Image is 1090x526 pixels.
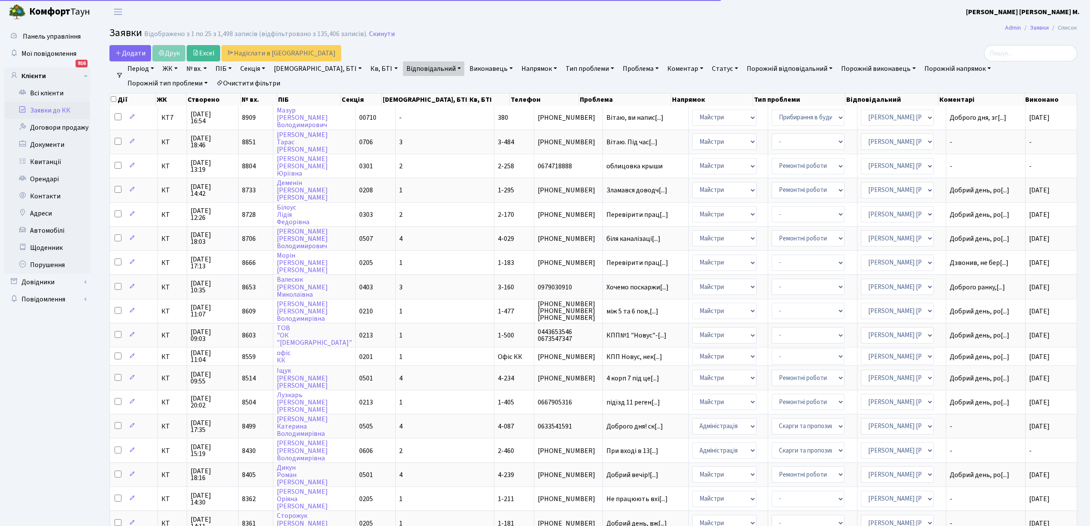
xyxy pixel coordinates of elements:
th: ЖК [156,94,187,106]
a: Порожній тип проблеми [124,76,211,91]
span: 0674718888 [538,163,599,170]
span: 0501 [359,470,373,480]
span: 2-460 [498,446,514,456]
span: [PHONE_NUMBER] [538,496,599,502]
a: [PERSON_NAME][PERSON_NAME]Володимирович [277,227,328,251]
span: [DATE] 15:19 [191,444,235,457]
a: Іщук[PERSON_NAME][PERSON_NAME] [277,366,328,390]
a: Коментар [664,61,707,76]
span: Вітаю. Під час[...] [606,137,657,147]
span: 4 корп 7 під це[...] [606,374,659,383]
span: 1 [399,398,403,407]
a: [PERSON_NAME][PERSON_NAME]Юріївна [277,154,328,178]
a: Морін[PERSON_NAME][PERSON_NAME] [277,251,328,275]
span: 2-258 [498,161,514,171]
span: 3-484 [498,137,514,147]
a: Орендарі [4,170,90,188]
a: Заявки до КК [4,102,90,119]
span: 4 [399,374,403,383]
a: [PERSON_NAME][PERSON_NAME]Володимирівна [277,299,328,323]
a: Додати [109,45,151,61]
a: Заявки [1030,23,1049,32]
a: Клієнти [4,67,90,85]
span: [DATE] [1029,258,1050,268]
span: [DATE] [1029,185,1050,195]
b: Комфорт [29,5,70,18]
a: Деменін[PERSON_NAME][PERSON_NAME] [277,178,328,202]
span: [DATE] [1029,283,1050,292]
span: [DATE] 11:04 [191,350,235,363]
span: 1 [399,185,403,195]
th: [DEMOGRAPHIC_DATA], БТІ [382,94,469,106]
span: [DATE] [1029,494,1050,504]
span: - [950,163,1022,170]
span: 8666 [242,258,256,268]
th: Проблема [579,94,671,106]
span: [DATE] 10:35 [191,280,235,294]
span: КТ [161,235,183,242]
span: 2 [399,446,403,456]
a: Очистити фільтри [213,76,284,91]
span: 4 [399,470,403,480]
th: Коментарі [939,94,1024,106]
span: [DATE] [1029,422,1050,431]
span: Добрий день, ро[...] [950,307,1009,316]
span: Панель управління [23,32,81,41]
span: 0667905316 [538,399,599,406]
span: КТ [161,332,183,339]
span: [DATE] [1029,352,1050,362]
th: Секція [341,94,382,106]
span: Доброго ранку,[...] [950,283,1005,292]
span: [DATE] [1029,113,1050,122]
span: підїзд 11 реген[...] [606,398,660,407]
span: КТ [161,139,183,146]
span: 3-160 [498,283,514,292]
span: 8559 [242,352,256,362]
th: Тип проблеми [753,94,845,106]
span: КТ [161,423,183,430]
span: [DATE] [1029,331,1050,340]
a: ПІБ [212,61,235,76]
a: Порушення [4,256,90,274]
span: 1 [399,352,403,362]
span: 0303 [359,210,373,219]
span: 8909 [242,113,256,122]
a: Мої повідомлення916 [4,45,90,62]
a: ТОВ"ОК"[DEMOGRAPHIC_DATA]" [277,323,352,347]
span: [DATE] 13:19 [191,159,235,173]
span: [DATE] 12:26 [191,207,235,221]
span: біля каналізаці[...] [606,234,660,243]
span: Вітаю, ви напис[...] [606,113,663,122]
span: 3 [399,283,403,292]
span: 4-239 [498,470,514,480]
a: Напрямок [518,61,560,76]
span: 8499 [242,422,256,431]
span: 0213 [359,331,373,340]
span: [DATE] [1029,307,1050,316]
span: 2-170 [498,210,514,219]
span: - [1029,446,1032,456]
a: Порожній напрямок [921,61,994,76]
a: БілоусЛідіяФедорівна [277,203,309,227]
span: 1 [399,307,403,316]
span: 1-405 [498,398,514,407]
span: 1-211 [498,494,514,504]
span: [DATE] 14:42 [191,183,235,197]
span: КТ [161,353,183,360]
span: [PHONE_NUMBER] [538,114,599,121]
a: [PERSON_NAME] [PERSON_NAME] М. [966,7,1080,17]
nav: breadcrumb [992,19,1090,37]
span: 8362 [242,494,256,504]
span: [DATE] 17:13 [191,256,235,270]
a: ДикунРоман[PERSON_NAME] [277,463,328,487]
span: - [950,496,1022,502]
span: 4-087 [498,422,514,431]
span: 8504 [242,398,256,407]
th: Виконано [1024,94,1077,106]
a: Щоденник [4,239,90,256]
span: Мої повідомлення [21,49,76,58]
th: Дії [110,94,156,106]
span: 8728 [242,210,256,219]
span: 380 [498,113,508,122]
span: КТ [161,259,183,266]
